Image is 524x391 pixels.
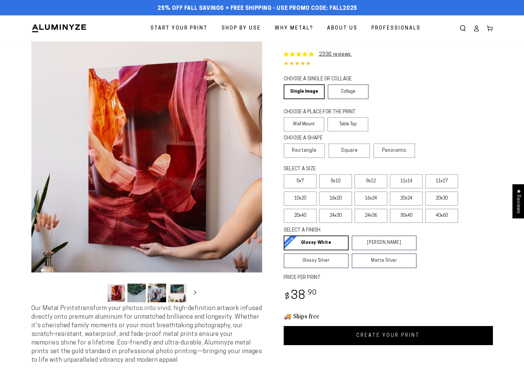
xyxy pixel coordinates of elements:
span: Panoramic [382,148,407,153]
legend: CHOOSE A PLACE FOR THE PRINT [284,109,363,116]
span: Rectangle [292,147,317,154]
label: 11x14 [390,174,423,188]
label: 8x12 [354,174,387,188]
label: 24x30 [319,209,352,223]
label: PRICE PER PRINT [284,274,493,281]
img: Aluminyze [31,24,87,33]
a: Single Image [284,84,325,99]
media-gallery: Gallery Viewer [31,42,262,304]
span: About Us [327,24,358,33]
label: Wall Mount [284,117,325,131]
summary: Search our site [456,22,470,35]
span: $ [285,293,290,301]
label: 8x10 [319,174,352,188]
legend: CHOOSE A SHAPE [284,135,364,142]
label: 16x20 [319,191,352,206]
a: Matte Silver [352,253,417,268]
label: 20x40 [284,209,317,223]
legend: SELECT A SIZE [284,166,407,173]
label: 20x24 [390,191,423,206]
a: Shop By Use [217,20,266,37]
sup: .90 [306,289,317,296]
span: Our Metal Prints transform your photos into vivid, high-definition artwork infused directly onto ... [31,305,262,363]
a: About Us [322,20,362,37]
label: 11x17 [425,174,458,188]
label: 5x7 [284,174,317,188]
span: Professionals [371,24,421,33]
a: CREATE YOUR PRINT [284,326,493,345]
legend: SELECT A FINISH [284,227,402,234]
bdi: 38 [284,290,317,302]
span: Shop By Use [222,24,261,33]
div: 4.85 out of 5.0 stars [284,60,493,69]
label: 40x60 [425,209,458,223]
span: Start Your Print [150,24,208,33]
button: Load image 3 in gallery view [148,284,166,302]
span: Square [341,147,358,154]
a: Glossy White [284,236,349,250]
a: 2330 reviews. [319,52,352,57]
a: [PERSON_NAME] [352,236,417,250]
div: Click to open Judge.me floating reviews tab [512,184,524,218]
span: 25% off FALL Savings + Free Shipping - Use Promo Code: FALL2025 [158,5,357,12]
button: Slide left [92,286,105,300]
h3: 🚚 Ships free [284,312,493,320]
button: Load image 2 in gallery view [127,284,146,302]
label: 24x36 [354,209,387,223]
label: 20x30 [425,191,458,206]
span: Why Metal? [275,24,313,33]
legend: CHOOSE A SINGLE OR COLLAGE [284,76,363,83]
a: Collage [328,84,369,99]
button: Load image 1 in gallery view [107,284,126,302]
label: Table Top [327,117,368,131]
label: 16x24 [354,191,387,206]
a: Glossy Silver [284,253,349,268]
a: Why Metal? [270,20,318,37]
a: Start Your Print [146,20,212,37]
a: Professionals [367,20,425,37]
button: Load image 4 in gallery view [168,284,186,302]
button: Slide right [188,286,202,300]
label: 30x40 [390,209,423,223]
label: 10x20 [284,191,317,206]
